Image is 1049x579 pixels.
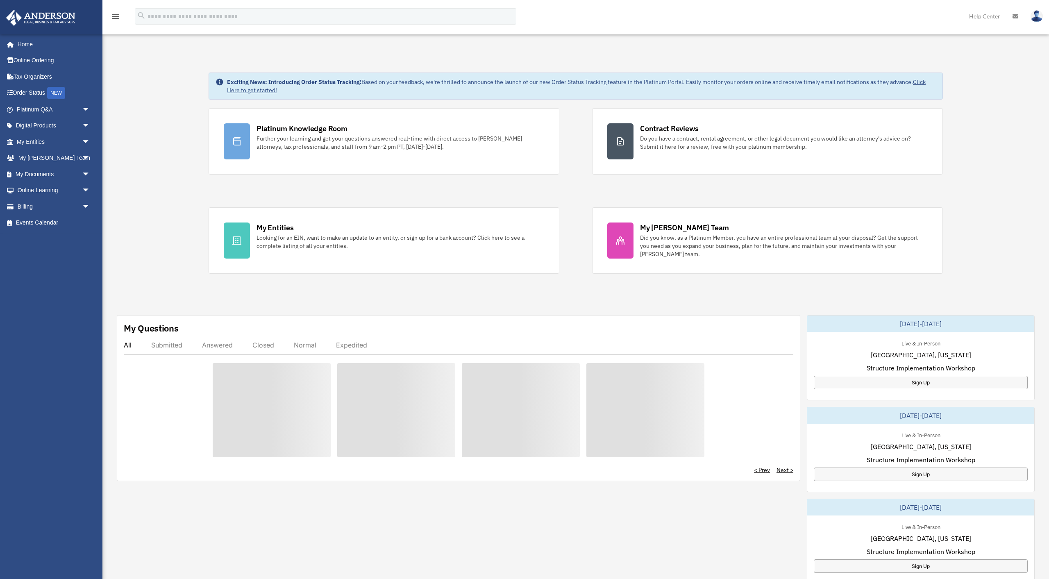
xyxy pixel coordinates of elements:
[867,547,975,556] span: Structure Implementation Workshop
[871,534,971,543] span: [GEOGRAPHIC_DATA], [US_STATE]
[294,341,316,349] div: Normal
[814,559,1028,573] a: Sign Up
[777,466,793,474] a: Next >
[82,182,98,199] span: arrow_drop_down
[807,316,1034,332] div: [DATE]-[DATE]
[124,341,132,349] div: All
[137,11,146,20] i: search
[82,198,98,215] span: arrow_drop_down
[202,341,233,349] div: Answered
[82,101,98,118] span: arrow_drop_down
[895,522,947,531] div: Live & In-Person
[871,350,971,360] span: [GEOGRAPHIC_DATA], [US_STATE]
[252,341,274,349] div: Closed
[592,108,943,175] a: Contract Reviews Do you have a contract, rental agreement, or other legal document you would like...
[6,101,102,118] a: Platinum Q&Aarrow_drop_down
[640,223,729,233] div: My [PERSON_NAME] Team
[6,118,102,134] a: Digital Productsarrow_drop_down
[257,234,544,250] div: Looking for an EIN, want to make an update to an entity, or sign up for a bank account? Click her...
[6,182,102,199] a: Online Learningarrow_drop_down
[82,134,98,150] span: arrow_drop_down
[257,134,544,151] div: Further your learning and get your questions answered real-time with direct access to [PERSON_NAM...
[895,430,947,439] div: Live & In-Person
[1031,10,1043,22] img: User Pic
[4,10,78,26] img: Anderson Advisors Platinum Portal
[6,52,102,69] a: Online Ordering
[592,207,943,274] a: My [PERSON_NAME] Team Did you know, as a Platinum Member, you have an entire professional team at...
[6,85,102,102] a: Order StatusNEW
[227,78,936,94] div: Based on your feedback, we're thrilled to announce the launch of our new Order Status Tracking fe...
[895,338,947,347] div: Live & In-Person
[227,78,361,86] strong: Exciting News: Introducing Order Status Tracking!
[47,87,65,99] div: NEW
[640,123,699,134] div: Contract Reviews
[640,234,928,258] div: Did you know, as a Platinum Member, you have an entire professional team at your disposal? Get th...
[6,36,98,52] a: Home
[6,215,102,231] a: Events Calendar
[807,499,1034,515] div: [DATE]-[DATE]
[867,455,975,465] span: Structure Implementation Workshop
[209,108,559,175] a: Platinum Knowledge Room Further your learning and get your questions answered real-time with dire...
[209,207,559,274] a: My Entities Looking for an EIN, want to make an update to an entity, or sign up for a bank accoun...
[151,341,182,349] div: Submitted
[640,134,928,151] div: Do you have a contract, rental agreement, or other legal document you would like an attorney's ad...
[82,118,98,134] span: arrow_drop_down
[807,407,1034,424] div: [DATE]-[DATE]
[336,341,367,349] div: Expedited
[257,123,347,134] div: Platinum Knowledge Room
[814,468,1028,481] a: Sign Up
[124,322,179,334] div: My Questions
[6,166,102,182] a: My Documentsarrow_drop_down
[227,78,926,94] a: Click Here to get started!
[754,466,770,474] a: < Prev
[871,442,971,452] span: [GEOGRAPHIC_DATA], [US_STATE]
[6,198,102,215] a: Billingarrow_drop_down
[6,134,102,150] a: My Entitiesarrow_drop_down
[6,68,102,85] a: Tax Organizers
[111,14,120,21] a: menu
[82,150,98,167] span: arrow_drop_down
[6,150,102,166] a: My [PERSON_NAME] Teamarrow_drop_down
[82,166,98,183] span: arrow_drop_down
[257,223,293,233] div: My Entities
[111,11,120,21] i: menu
[814,376,1028,389] a: Sign Up
[867,363,975,373] span: Structure Implementation Workshop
